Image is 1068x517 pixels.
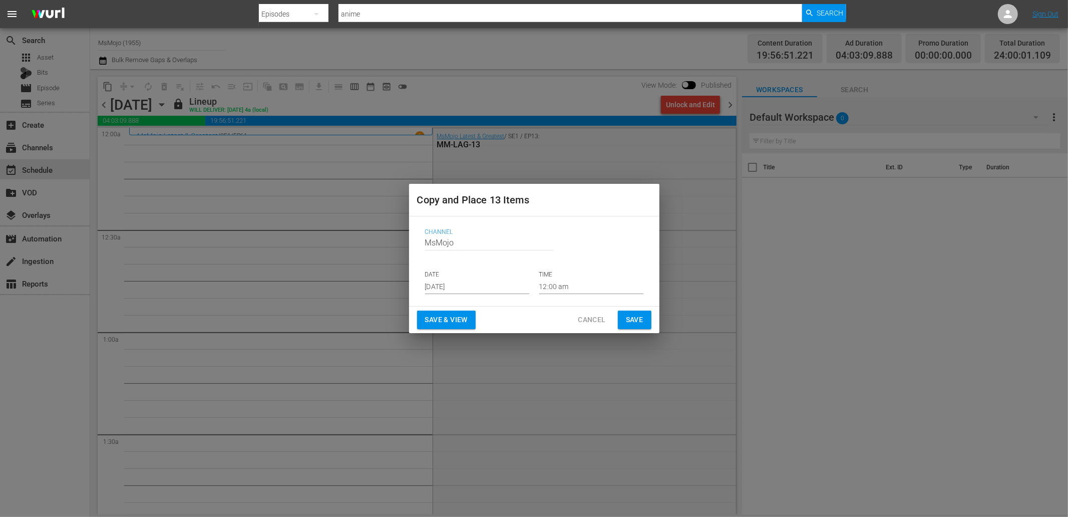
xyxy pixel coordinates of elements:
[1032,10,1058,18] a: Sign Out
[425,271,529,279] p: DATE
[618,311,651,329] button: Save
[425,314,468,326] span: Save & View
[539,271,643,279] p: TIME
[817,4,844,22] span: Search
[6,8,18,20] span: menu
[578,314,605,326] span: Cancel
[570,311,613,329] button: Cancel
[417,311,476,329] button: Save & View
[425,228,638,236] span: Channel
[626,314,643,326] span: Save
[417,192,651,208] h2: Copy and Place 13 Items
[24,3,72,26] img: ans4CAIJ8jUAAAAAAAAAAAAAAAAAAAAAAAAgQb4GAAAAAAAAAAAAAAAAAAAAAAAAJMjXAAAAAAAAAAAAAAAAAAAAAAAAgAT5G...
